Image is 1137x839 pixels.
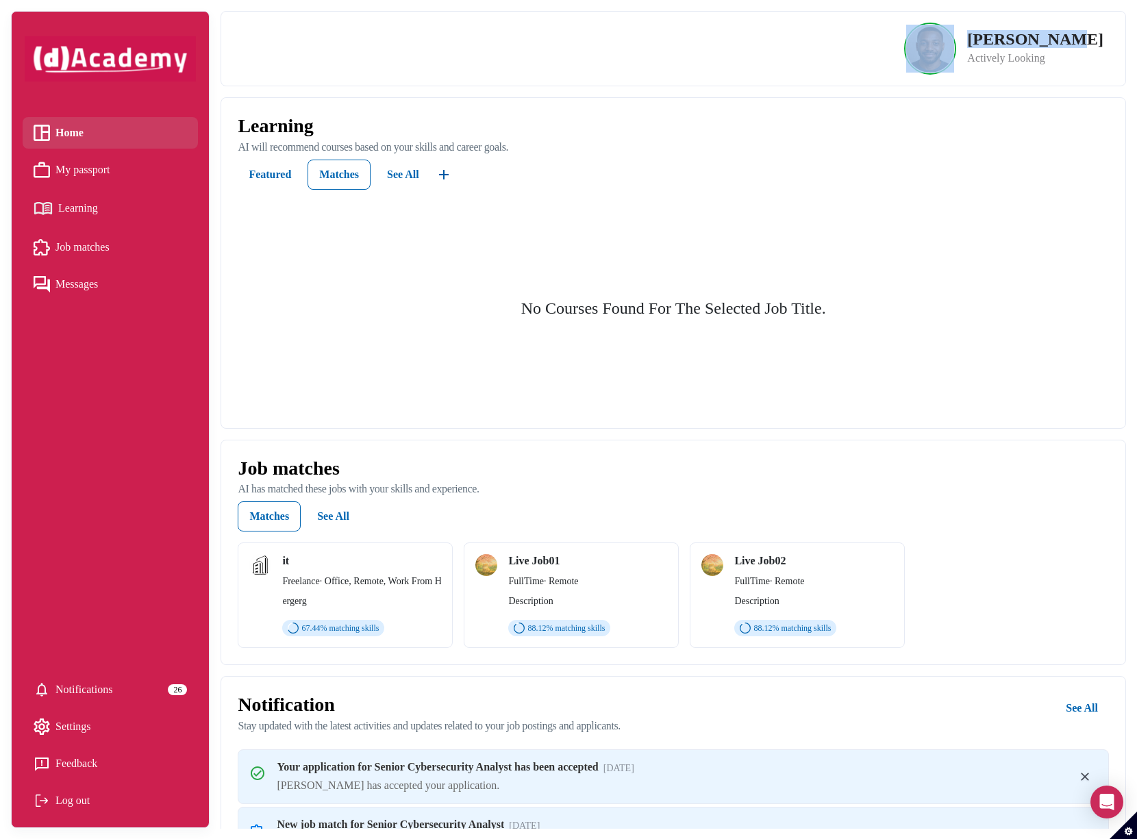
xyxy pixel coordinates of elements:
span: Home [55,123,84,143]
span: [DATE] [603,759,634,777]
a: Home iconHome [34,123,187,143]
div: Live Job02 [734,554,893,567]
p: Stay updated with the latest activities and updates related to your job postings and applicants. [238,719,620,733]
a: My passport iconMy passport [34,160,187,180]
span: Office, Remote, Work From Home, Hybrid [322,576,490,586]
span: Job matches [55,237,110,258]
img: Left Image [249,765,266,781]
div: Log out [34,790,187,811]
button: See All [376,160,430,190]
button: See All [306,501,360,531]
span: FullTime [734,576,770,586]
button: Matches [238,501,301,531]
button: Matches [308,160,371,190]
div: Matches [249,507,289,526]
img: jobi [249,554,271,576]
img: Left Image [249,823,266,839]
div: · [508,572,667,591]
p: Notification [238,693,620,716]
a: Feedback [34,753,187,774]
span: Notifications [55,679,113,700]
img: My passport icon [34,162,50,178]
p: Your application for Senior Cybersecurity Analyst has been accepted [277,759,598,775]
div: Live Job01 [508,554,667,567]
span: Settings [55,716,91,737]
img: Home icon [34,125,50,141]
span: Freelance [282,576,319,586]
div: 26 [168,684,187,695]
p: AI has matched these jobs with your skills and experience. [238,482,1109,496]
img: Close Icon [1073,764,1097,789]
h4: No Courses Found For The Selected Job Title. [238,299,1109,318]
div: See All [1066,699,1098,718]
a: Learning iconLearning [34,197,187,221]
img: Messages icon [34,276,50,292]
div: Open Intercom Messenger [1090,786,1123,818]
span: FullTime [508,576,544,586]
p: AI will recommend courses based on your skills and career goals. [238,140,1109,154]
div: Matches [319,165,359,184]
img: Job matches icon [34,239,50,255]
span: 88.12 % matching skills [753,623,831,633]
img: Log out [34,792,50,809]
a: Messages iconMessages [34,274,187,295]
p: Learning [238,114,1109,138]
p: [PERSON_NAME] has accepted your application. [277,777,1062,794]
img: jobi [701,554,723,576]
div: See All [387,165,419,184]
img: dAcademy [25,36,196,82]
button: Set cookie preferences [1110,812,1137,839]
span: Remote [547,576,579,586]
a: Job matches iconJob matches [34,237,187,258]
img: jobi [475,554,497,576]
img: setting [34,681,50,698]
span: Messages [55,274,98,295]
div: Featured [249,165,291,184]
button: Featured [238,160,302,190]
span: My passport [55,160,110,180]
p: Actively Looking [967,50,1103,66]
span: Remote [773,576,805,586]
p: Job matches [238,457,1109,480]
span: Learning [58,198,98,218]
p: New job match for Senior Cybersecurity Analyst [277,816,504,833]
div: ergerg [282,596,441,607]
span: 88.12 % matching skills [527,623,605,633]
img: Profile [906,25,954,73]
div: Description [508,596,667,607]
img: Learning icon [34,197,53,221]
p: [PERSON_NAME] [967,31,1103,47]
span: [DATE] [509,816,540,835]
div: See All [317,507,349,526]
img: ... [436,166,452,183]
span: 67.44 % matching skills [301,623,379,633]
div: · [282,572,441,591]
button: See All [1055,693,1109,723]
div: it [282,554,441,567]
img: feedback [34,755,50,772]
img: setting [34,718,50,735]
div: Description [734,596,893,607]
div: · [734,572,893,591]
